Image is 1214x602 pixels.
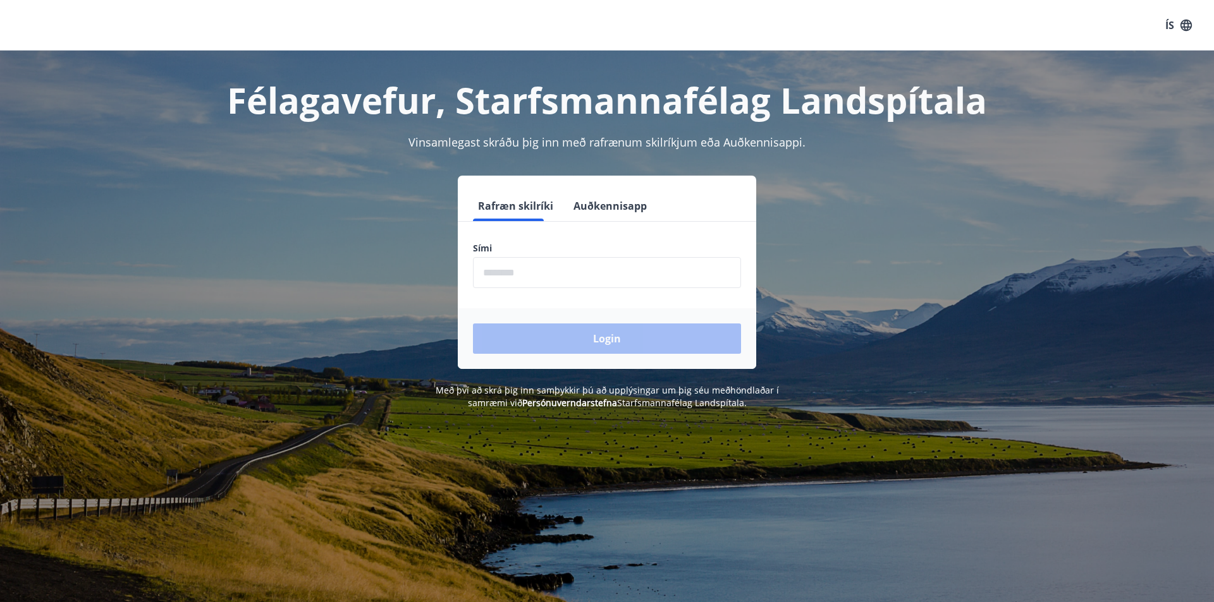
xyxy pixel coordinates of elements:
button: Rafræn skilríki [473,191,558,221]
label: Sími [473,242,741,255]
span: Vinsamlegast skráðu þig inn með rafrænum skilríkjum eða Auðkennisappi. [408,135,806,150]
h1: Félagavefur, Starfsmannafélag Landspítala [167,76,1047,124]
span: Með því að skrá þig inn samþykkir þú að upplýsingar um þig séu meðhöndlaðar í samræmi við Starfsm... [436,384,779,409]
button: ÍS [1158,14,1199,37]
button: Auðkennisapp [568,191,652,221]
a: Persónuverndarstefna [522,397,617,409]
